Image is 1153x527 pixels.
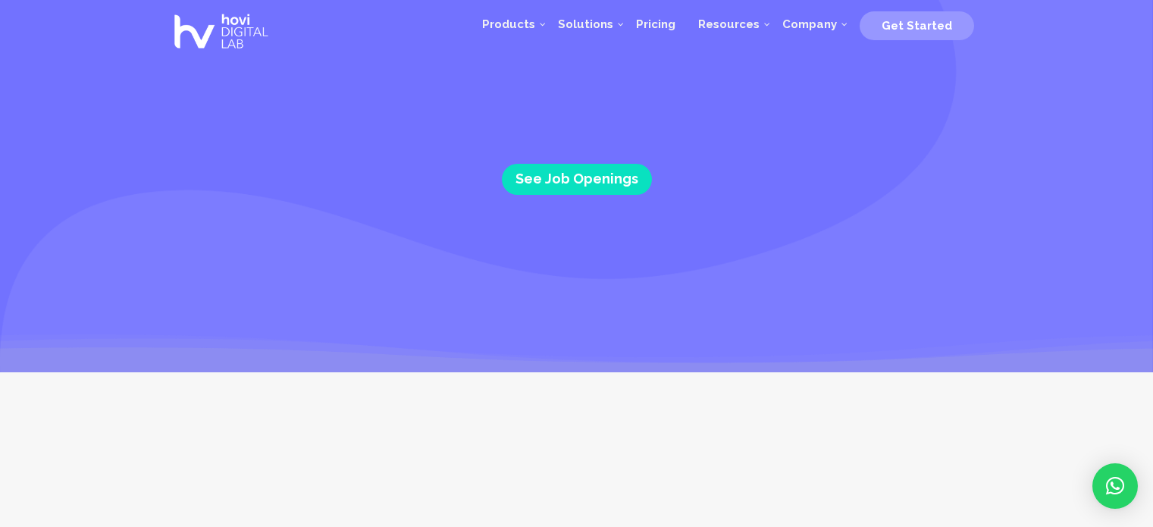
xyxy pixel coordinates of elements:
span: Pricing [636,17,675,31]
a: Resources [687,2,771,47]
a: Pricing [625,2,687,47]
a: Products [471,2,547,47]
span: Get Started [882,19,952,33]
span: Company [782,17,837,31]
span: Solutions [558,17,613,31]
a: Get Started [860,13,974,36]
span: Products [482,17,535,31]
a: Company [771,2,848,47]
a: See Job Openings [502,164,652,195]
span: Resources [698,17,760,31]
a: Solutions [547,2,625,47]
